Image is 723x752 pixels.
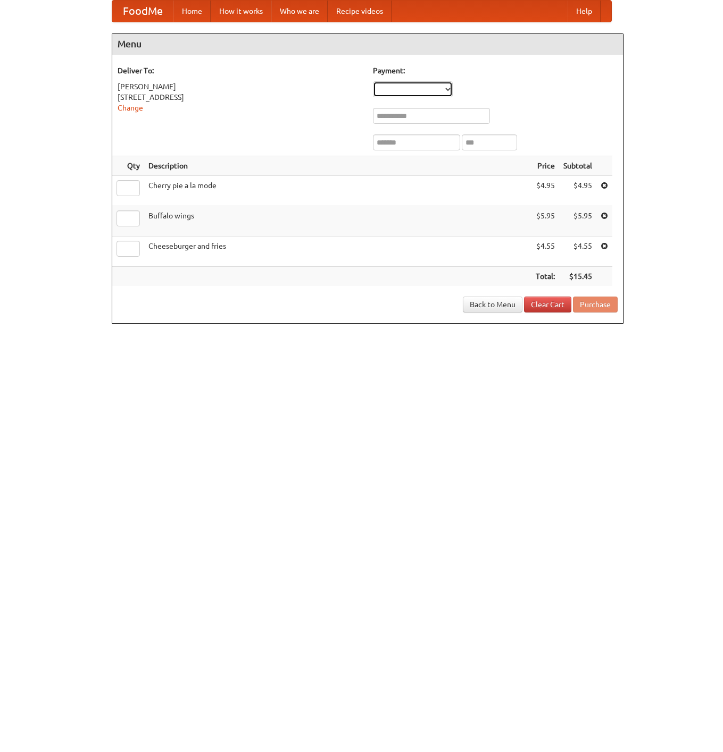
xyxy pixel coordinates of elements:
[271,1,328,22] a: Who we are
[568,1,601,22] a: Help
[112,1,173,22] a: FoodMe
[559,156,596,176] th: Subtotal
[211,1,271,22] a: How it works
[531,206,559,236] td: $5.95
[573,297,618,312] button: Purchase
[531,236,559,267] td: $4.55
[559,267,596,286] th: $15.45
[144,176,531,206] td: Cherry pie a la mode
[328,1,392,22] a: Recipe videos
[118,92,362,103] div: [STREET_ADDRESS]
[118,81,362,92] div: [PERSON_NAME]
[524,297,571,312] a: Clear Cart
[144,206,531,236] td: Buffalo wings
[112,33,623,55] h4: Menu
[463,297,522,312] a: Back to Menu
[559,236,596,267] td: $4.55
[118,104,143,112] a: Change
[531,267,559,286] th: Total:
[144,236,531,267] td: Cheeseburger and fries
[112,156,144,176] th: Qty
[559,176,596,206] td: $4.95
[531,156,559,176] th: Price
[559,206,596,236] td: $5.95
[373,65,618,76] h5: Payment:
[531,176,559,206] td: $4.95
[173,1,211,22] a: Home
[144,156,531,176] th: Description
[118,65,362,76] h5: Deliver To:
